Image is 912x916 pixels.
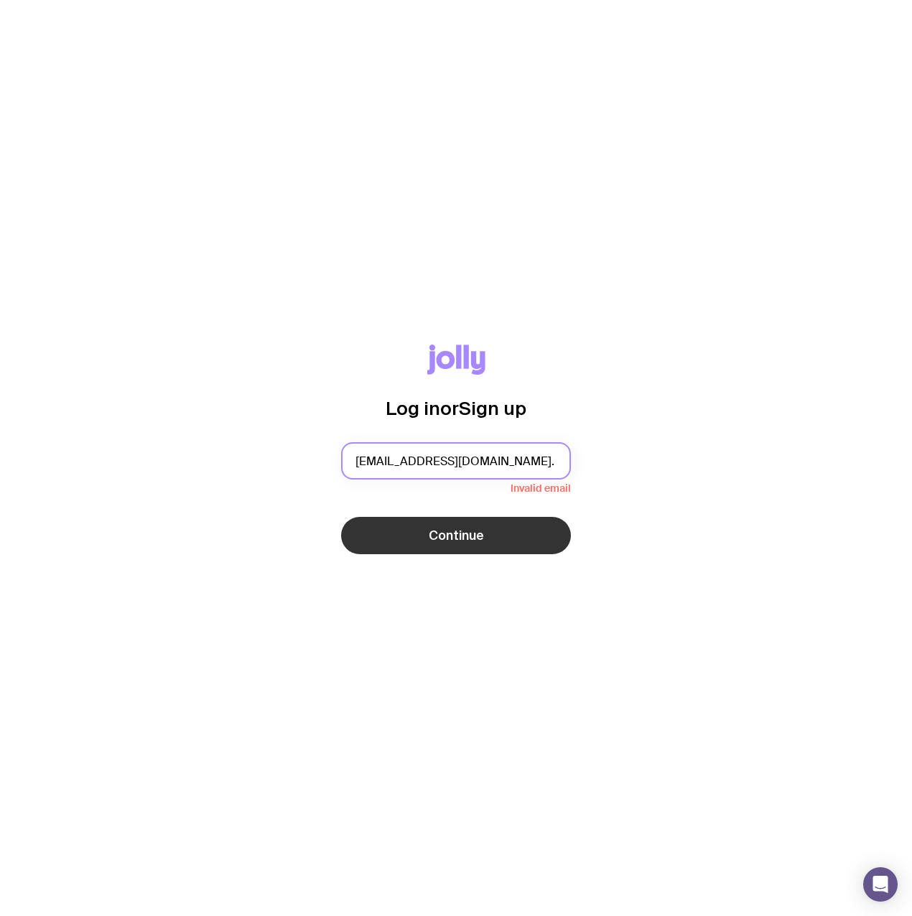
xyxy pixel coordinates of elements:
[386,398,440,419] span: Log in
[341,480,571,494] span: Invalid email
[863,867,898,902] div: Open Intercom Messenger
[341,517,571,554] button: Continue
[459,398,526,419] span: Sign up
[429,527,484,544] span: Continue
[440,398,459,419] span: or
[341,442,571,480] input: you@email.com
